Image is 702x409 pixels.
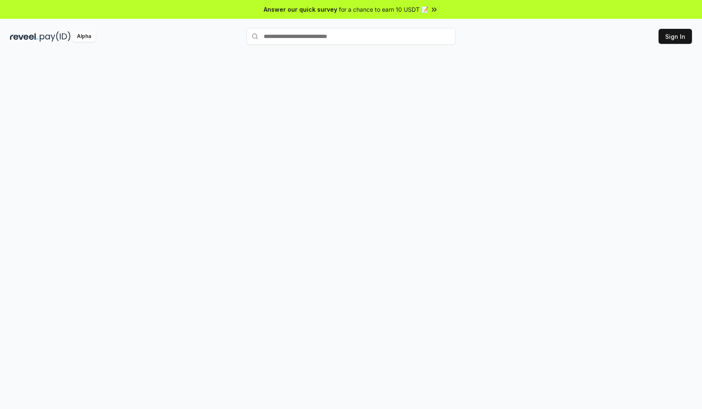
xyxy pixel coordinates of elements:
[659,29,692,44] button: Sign In
[264,5,337,14] span: Answer our quick survey
[72,31,96,42] div: Alpha
[339,5,428,14] span: for a chance to earn 10 USDT 📝
[40,31,71,42] img: pay_id
[10,31,38,42] img: reveel_dark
